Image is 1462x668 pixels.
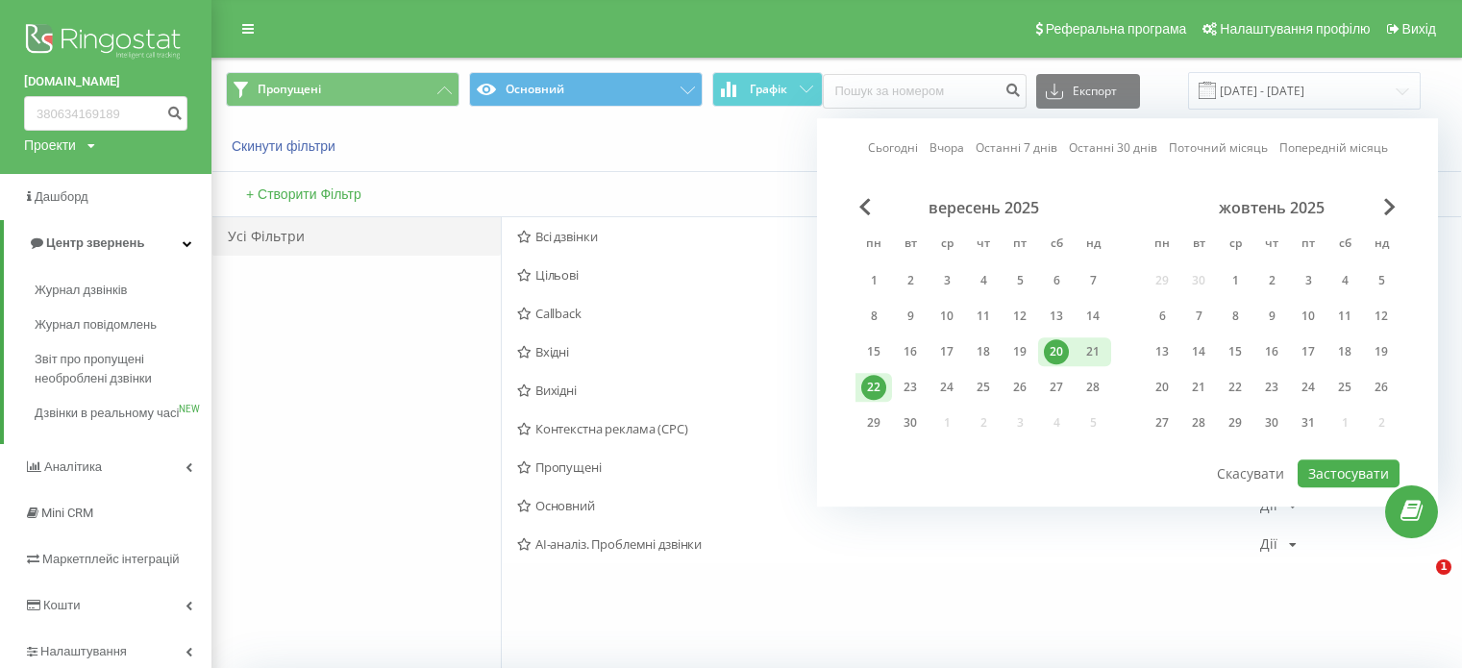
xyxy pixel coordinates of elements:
[1384,198,1396,215] span: Next Month
[965,337,1002,366] div: чт 18 вер 2025 р.
[42,552,180,566] span: Маркетплейс інтеграцій
[35,350,202,388] span: Звіт про пропущені необроблені дзвінки
[1260,537,1277,551] div: Дії
[1044,304,1069,329] div: 13
[1075,266,1111,295] div: нд 7 вер 2025 р.
[1038,373,1075,402] div: сб 27 вер 2025 р.
[1253,373,1290,402] div: чт 23 жовт 2025 р.
[1217,408,1253,437] div: ср 29 жовт 2025 р.
[1326,373,1363,402] div: сб 25 жовт 2025 р.
[24,72,187,91] a: [DOMAIN_NAME]
[1002,302,1038,331] div: пт 12 вер 2025 р.
[1036,74,1140,109] button: Експорт
[1180,337,1217,366] div: вт 14 жовт 2025 р.
[1005,231,1034,260] abbr: п’ятниця
[750,83,787,96] span: Графік
[932,231,961,260] abbr: середа
[855,408,892,437] div: пн 29 вер 2025 р.
[1046,21,1187,37] span: Реферальна програма
[855,373,892,402] div: пн 22 вер 2025 р.
[823,74,1027,109] input: Пошук за номером
[1080,375,1105,400] div: 28
[517,460,1260,474] span: Пропущені
[517,307,1260,320] span: Callback
[1332,268,1357,293] div: 4
[1075,337,1111,366] div: нд 21 вер 2025 р.
[1369,375,1394,400] div: 26
[1223,339,1248,364] div: 15
[1223,375,1248,400] div: 22
[35,308,211,342] a: Журнал повідомлень
[1279,139,1388,158] a: Попередній місяць
[892,302,929,331] div: вт 9 вер 2025 р.
[1369,304,1394,329] div: 12
[1332,375,1357,400] div: 25
[1290,337,1326,366] div: пт 17 жовт 2025 р.
[517,268,1260,282] span: Цільові
[1186,339,1211,364] div: 14
[46,235,144,250] span: Центр звернень
[1290,266,1326,295] div: пт 3 жовт 2025 р.
[1007,304,1032,329] div: 12
[855,198,1111,217] div: вересень 2025
[1296,304,1321,329] div: 10
[934,339,959,364] div: 17
[517,345,1260,359] span: Вхідні
[929,266,965,295] div: ср 3 вер 2025 р.
[965,373,1002,402] div: чт 25 вер 2025 р.
[1290,373,1326,402] div: пт 24 жовт 2025 р.
[1436,559,1451,575] span: 1
[892,373,929,402] div: вт 23 вер 2025 р.
[35,342,211,396] a: Звіт про пропущені необроблені дзвінки
[469,72,703,107] button: Основний
[1290,302,1326,331] div: пт 10 жовт 2025 р.
[1038,337,1075,366] div: сб 20 вер 2025 р.
[517,230,1260,243] span: Всі дзвінки
[1332,304,1357,329] div: 11
[1150,375,1175,400] div: 20
[896,231,925,260] abbr: вівторок
[855,266,892,295] div: пн 1 вер 2025 р.
[1038,302,1075,331] div: сб 13 вер 2025 р.
[929,373,965,402] div: ср 24 вер 2025 р.
[35,281,127,300] span: Журнал дзвінків
[1296,410,1321,435] div: 31
[1363,302,1400,331] div: нд 12 жовт 2025 р.
[934,268,959,293] div: 3
[861,375,886,400] div: 22
[898,268,923,293] div: 2
[1253,302,1290,331] div: чт 9 жовт 2025 р.
[1296,268,1321,293] div: 3
[1397,559,1443,606] iframe: Intercom live chat
[965,266,1002,295] div: чт 4 вер 2025 р.
[855,302,892,331] div: пн 8 вер 2025 р.
[1144,408,1180,437] div: пн 27 жовт 2025 р.
[1044,268,1069,293] div: 6
[1007,268,1032,293] div: 5
[4,220,211,266] a: Центр звернень
[1223,268,1248,293] div: 1
[1223,304,1248,329] div: 8
[1148,231,1177,260] abbr: понеділок
[971,304,996,329] div: 11
[517,537,1260,551] span: AI-аналіз. Проблемні дзвінки
[1080,339,1105,364] div: 21
[1075,373,1111,402] div: нд 28 вер 2025 р.
[517,499,1260,512] span: Основний
[1369,268,1394,293] div: 5
[240,186,367,203] button: + Створити Фільтр
[1180,302,1217,331] div: вт 7 жовт 2025 р.
[1002,266,1038,295] div: пт 5 вер 2025 р.
[1259,375,1284,400] div: 23
[934,375,959,400] div: 24
[24,136,76,155] div: Проекти
[1369,339,1394,364] div: 19
[892,408,929,437] div: вт 30 вер 2025 р.
[43,598,80,612] span: Кошти
[969,231,998,260] abbr: четвер
[1290,408,1326,437] div: пт 31 жовт 2025 р.
[1150,304,1175,329] div: 6
[892,266,929,295] div: вт 2 вер 2025 р.
[1186,375,1211,400] div: 21
[712,72,823,107] button: Графік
